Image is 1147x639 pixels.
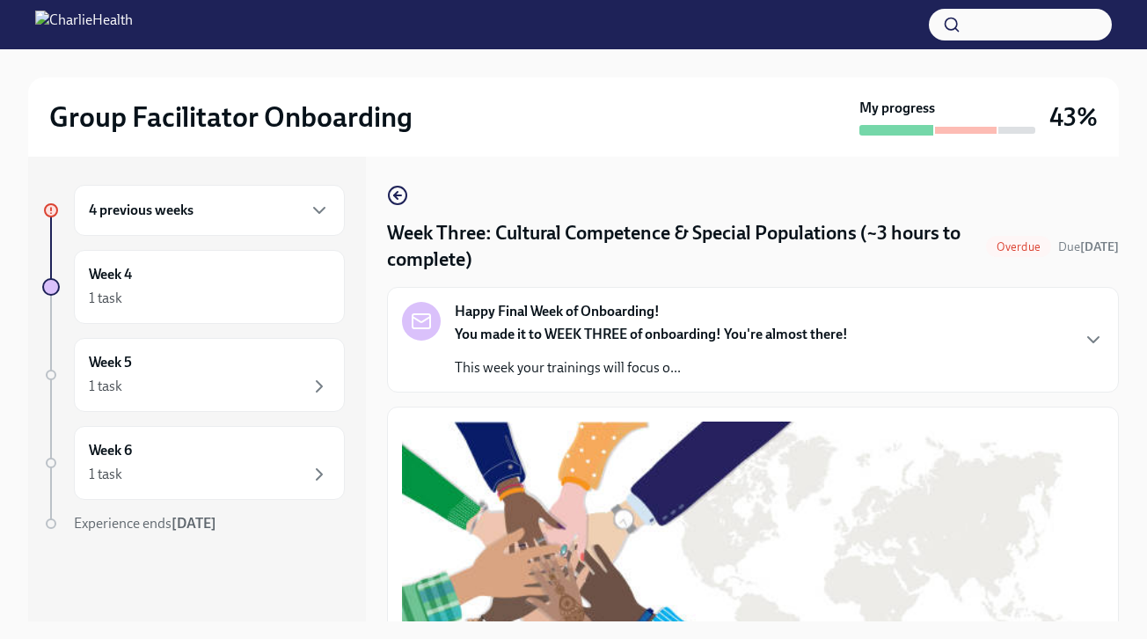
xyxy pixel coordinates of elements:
[74,185,345,236] div: 4 previous weeks
[1058,239,1119,254] span: Due
[89,465,122,484] div: 1 task
[1058,239,1119,255] span: September 29th, 2025 10:00
[387,220,979,273] h4: Week Three: Cultural Competence & Special Populations (~3 hours to complete)
[42,338,345,412] a: Week 51 task
[455,302,660,321] strong: Happy Final Week of Onboarding!
[42,426,345,500] a: Week 61 task
[89,377,122,396] div: 1 task
[172,515,216,532] strong: [DATE]
[49,99,413,135] h2: Group Facilitator Onboarding
[89,441,132,460] h6: Week 6
[859,99,935,118] strong: My progress
[89,289,122,308] div: 1 task
[89,265,132,284] h6: Week 4
[455,358,848,378] p: This week your trainings will focus o...
[986,240,1051,253] span: Overdue
[35,11,133,39] img: CharlieHealth
[89,353,132,372] h6: Week 5
[89,201,194,220] h6: 4 previous weeks
[42,250,345,324] a: Week 41 task
[1049,101,1098,133] h3: 43%
[455,326,848,342] strong: You made it to WEEK THREE of onboarding! You're almost there!
[74,515,216,532] span: Experience ends
[1080,239,1119,254] strong: [DATE]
